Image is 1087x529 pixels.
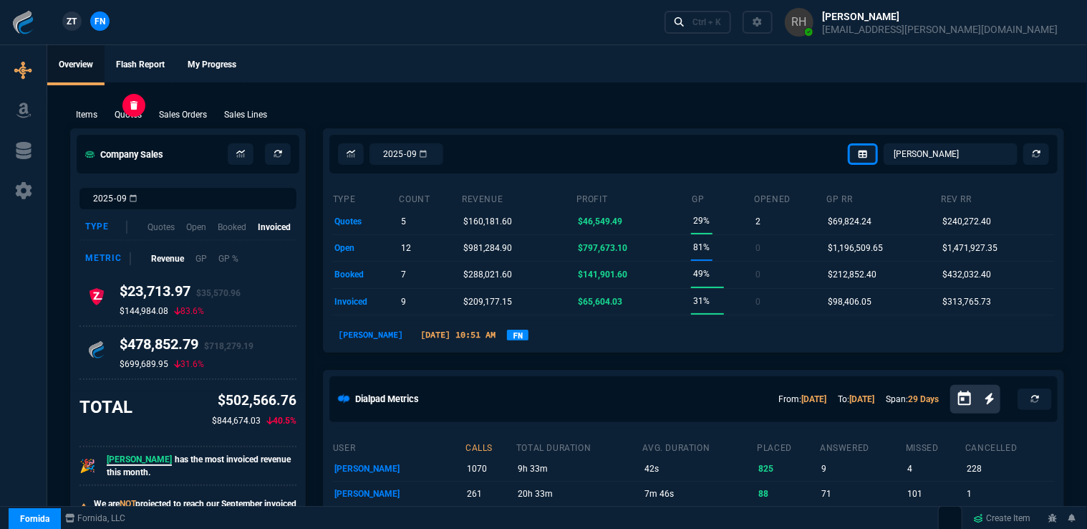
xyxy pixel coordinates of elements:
[332,188,399,208] th: type
[79,396,132,418] h3: TOTAL
[47,45,105,85] a: Overview
[107,454,172,466] span: [PERSON_NAME]
[578,264,627,285] p: $141,901.60
[186,221,206,234] p: Open
[463,211,512,232] p: $160,181.60
[693,211,710,231] p: 29%
[218,221,246,234] p: Booked
[174,305,204,317] p: 83.6%
[115,108,142,121] p: Quotes
[85,252,131,265] div: Metric
[828,211,872,232] p: $69,824.24
[838,393,874,406] p: To:
[61,512,130,525] a: msbcCompanyName
[463,238,512,258] p: $981,284.90
[85,148,163,161] h5: Company Sales
[148,221,175,234] p: Quotes
[942,211,991,232] p: $240,272.40
[756,437,819,457] th: placed
[907,484,962,504] p: 101
[940,188,1055,208] th: Rev RR
[956,389,985,409] button: Open calendar
[401,264,406,285] p: 7
[196,288,241,298] span: $35,570.96
[578,211,622,232] p: $46,549.49
[224,108,267,121] p: Sales Lines
[518,459,639,479] p: 9h 33m
[120,358,168,370] p: $699,689.95
[332,262,399,288] td: booked
[756,264,761,285] p: 0
[642,437,757,457] th: avg. duration
[461,188,576,208] th: revenue
[174,358,204,370] p: 31.6%
[507,330,528,340] a: FN
[94,497,296,523] p: We are projected to reach our September invoiced revenue goal. Click here for inspiration!
[95,15,105,28] span: FN
[828,238,884,258] p: $1,196,509.65
[67,15,77,28] span: ZT
[905,437,965,457] th: missed
[819,437,905,457] th: answered
[942,292,991,312] p: $313,765.73
[401,238,411,258] p: 12
[907,459,962,479] p: 4
[942,238,997,258] p: $1,471,927.35
[644,459,754,479] p: 42s
[908,394,939,404] a: 29 Days
[212,391,296,411] p: $502,566.76
[401,211,406,232] p: 5
[204,341,253,351] span: $718,279.19
[756,292,761,312] p: 0
[467,459,513,479] p: 1070
[332,328,409,341] p: [PERSON_NAME]
[828,292,872,312] p: $98,406.05
[778,393,826,406] p: From:
[759,459,817,479] p: 825
[693,237,710,257] p: 81%
[967,484,1052,504] p: 1
[399,188,462,208] th: count
[693,264,710,284] p: 49%
[218,252,238,265] p: GP %
[968,507,1037,529] a: Create Item
[120,335,253,358] h4: $478,852.79
[693,291,710,311] p: 31%
[463,292,512,312] p: $209,177.15
[120,282,241,305] h4: $23,713.97
[886,393,939,406] p: Span:
[76,108,97,121] p: Items
[578,292,622,312] p: $65,604.03
[691,188,753,208] th: GP
[105,45,176,85] a: Flash Report
[415,328,501,341] p: [DATE] 10:51 AM
[195,252,207,265] p: GP
[578,238,627,258] p: $797,673.10
[518,484,639,504] p: 20h 33m
[334,459,463,479] p: [PERSON_NAME]
[332,208,399,234] td: quotes
[332,437,465,457] th: user
[151,252,184,265] p: Revenue
[516,437,642,457] th: total duration
[826,188,941,208] th: GP RR
[332,234,399,261] td: open
[692,16,721,28] div: Ctrl + K
[965,437,1055,457] th: cancelled
[334,484,463,504] p: [PERSON_NAME]
[467,484,513,504] p: 261
[821,459,903,479] p: 9
[576,188,691,208] th: Profit
[159,108,207,121] p: Sales Orders
[120,305,168,317] p: $144,984.08
[355,392,419,406] h5: Dialpad Metrics
[85,221,127,234] div: Type
[463,264,512,285] p: $288,021.60
[176,45,248,85] a: My Progress
[79,456,95,476] p: 🎉
[258,221,291,234] p: Invoiced
[266,414,296,427] p: 40.5%
[465,437,516,457] th: calls
[332,288,399,315] td: invoiced
[756,238,761,258] p: 0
